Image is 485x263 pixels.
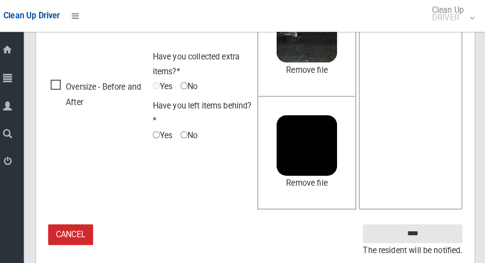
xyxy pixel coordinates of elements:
a: Remove file [279,173,339,188]
span: No [185,78,202,93]
a: Clean Up Driver [12,8,67,23]
span: Clean Up [427,6,473,21]
span: Have you collected extra items?* [158,52,243,76]
span: Oversize - Before and After [58,79,153,108]
a: Cancel [55,220,99,241]
span: Have you left items behind?* [158,100,255,124]
span: Yes [158,126,177,141]
a: Remove file [279,62,339,77]
span: Clean Up Driver [12,11,67,20]
span: Yes [158,78,177,93]
small: DRIVER [432,14,463,21]
small: The resident will be notified. [364,239,461,254]
span: No [185,126,202,141]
